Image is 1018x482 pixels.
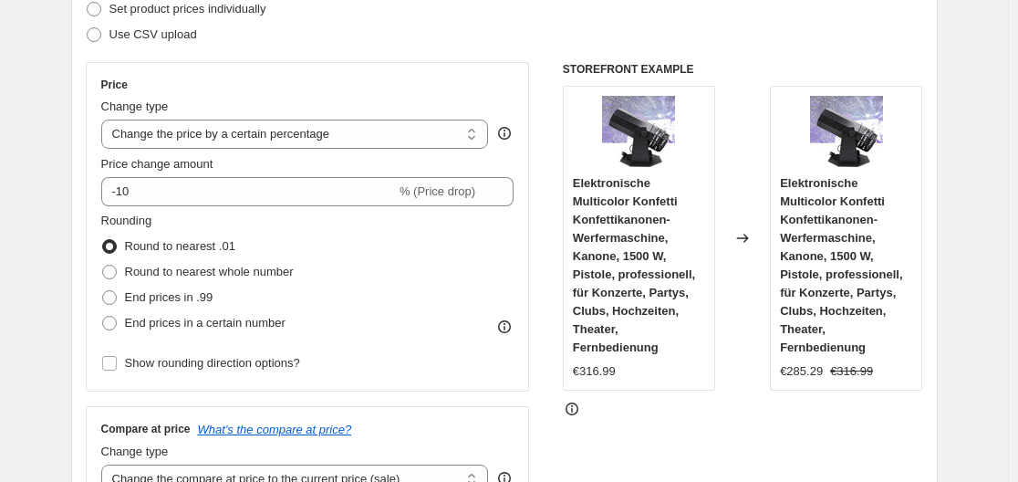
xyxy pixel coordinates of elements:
span: % (Price drop) [400,184,475,198]
span: Rounding [101,214,152,227]
h3: Price [101,78,128,92]
img: 51cM4wYVlXL_80x.jpg [810,96,883,169]
span: Round to nearest whole number [125,265,294,278]
button: What's the compare at price? [198,423,352,436]
span: Show rounding direction options? [125,356,300,370]
span: End prices in .99 [125,290,213,304]
div: €285.29 [780,362,823,381]
span: Elektronische Multicolor Konfetti Konfettikanonen-Werfermaschine, Kanone, 1500 W, Pistole, profes... [573,176,695,354]
h6: STOREFRONT EXAMPLE [563,62,923,77]
div: help [495,124,514,142]
div: €316.99 [573,362,616,381]
span: Change type [101,100,169,113]
span: End prices in a certain number [125,316,286,330]
span: Elektronische Multicolor Konfetti Konfettikanonen-Werfermaschine, Kanone, 1500 W, Pistole, profes... [780,176,902,354]
span: Change type [101,445,169,458]
img: 51cM4wYVlXL_80x.jpg [602,96,675,169]
input: -15 [101,177,396,206]
strike: €316.99 [830,362,873,381]
span: Use CSV upload [109,27,197,41]
h3: Compare at price [101,422,191,436]
span: Round to nearest .01 [125,239,235,253]
span: Price change amount [101,157,213,171]
span: Set product prices individually [109,2,266,16]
